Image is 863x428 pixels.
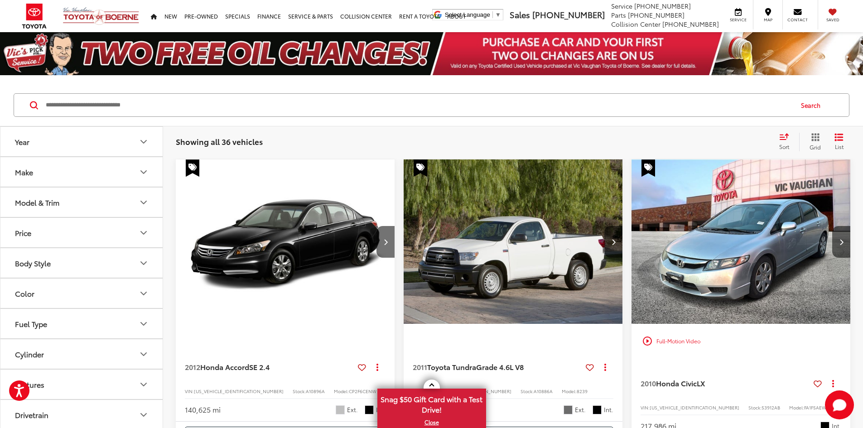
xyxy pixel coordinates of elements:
button: List View [828,133,850,151]
button: MakeMake [0,157,164,187]
span: 8239 [577,388,588,394]
span: CP2F6CENW [349,388,376,394]
div: Year [15,137,29,146]
div: Cylinder [138,349,149,360]
span: FA1F5AEW [804,404,826,411]
span: Parts [611,10,626,19]
span: ▼ [495,11,501,18]
div: 2012 Honda Accord SE 2.4 0 [175,159,395,324]
a: 2010Honda CivicLX [641,378,810,388]
button: Model & TrimModel & Trim [0,188,164,217]
div: Body Style [138,258,149,269]
span: Alabaster Silver Metallic [336,405,345,414]
span: Ext. [575,405,586,414]
button: Search [792,94,834,116]
div: Color [15,289,34,298]
span: Stock: [748,404,762,411]
span: Model: [562,388,577,394]
span: Service [728,17,748,23]
div: Make [138,167,149,178]
div: 2011 Toyota Tundra Grade 4.6L V8 0 [403,159,623,324]
button: Actions [370,359,386,375]
div: Make [15,168,33,176]
span: LX [697,378,705,388]
span: Graphite [593,405,602,414]
button: Body StyleBody Style [0,248,164,278]
span: 2012 [185,361,200,372]
span: Contact [787,17,808,23]
a: Select Language​ [445,11,501,18]
button: Fuel TypeFuel Type [0,309,164,338]
span: Saved [823,17,843,23]
span: Honda Civic [656,378,697,388]
span: 53912AB [762,404,780,411]
button: Select sort value [775,133,799,151]
div: Cylinder [15,350,44,358]
div: Price [15,228,31,237]
div: Drivetrain [15,410,48,419]
a: 2011 Toyota Tundra Grade 4.6L V82011 Toyota Tundra Grade 4.6L V82011 Toyota Tundra Grade 4.6L V82... [403,159,623,324]
div: Fuel Type [15,319,47,328]
span: List [834,143,844,150]
button: CylinderCylinder [0,339,164,369]
button: Toggle Chat Window [825,390,854,419]
div: 2010 Honda Civic LX 0 [631,159,851,324]
span: Stock: [521,388,534,394]
span: Model: [334,388,349,394]
span: Service [611,1,632,10]
button: Next image [832,226,850,258]
span: Grid [810,143,821,151]
span: A10886A [534,388,553,394]
button: Actions [825,375,841,391]
button: YearYear [0,127,164,156]
span: Special [641,159,655,177]
span: 2010 [641,378,656,388]
span: [US_VEHICLE_IDENTIFICATION_NUMBER] [194,388,284,394]
span: SE 2.4 [249,361,270,372]
a: 2011Toyota TundraGrade 4.6L V8 [413,362,582,372]
span: Black [365,405,374,414]
div: Year [138,136,149,147]
span: dropdown dots [376,363,378,370]
img: Vic Vaughan Toyota of Boerne [63,7,140,25]
a: 2012Honda AccordSE 2.4 [185,362,354,372]
a: 2012 Honda Accord SE 2.42012 Honda Accord SE 2.42012 Honda Accord SE 2.42012 Honda Accord SE 2.4 [175,159,395,324]
span: [US_VEHICLE_IDENTIFICATION_NUMBER] [650,404,739,411]
span: Honda Accord [200,361,249,372]
span: Magnetic Gray Metallic [564,405,573,414]
a: 2010 Honda Civic LX2010 Honda Civic LX2010 Honda Civic LX2010 Honda Civic LX [631,159,851,324]
input: Search by Make, Model, or Keyword [45,94,792,116]
span: Ext. [347,405,358,414]
button: FeaturesFeatures [0,370,164,399]
button: Actions [598,359,613,375]
span: Toyota Tundra [427,361,476,372]
span: Sort [779,143,789,150]
div: Fuel Type [138,318,149,329]
div: Price [138,227,149,238]
div: Features [15,380,44,389]
button: Next image [376,226,395,258]
span: Map [758,17,778,23]
span: Special [186,159,199,177]
span: dropdown dots [604,363,606,370]
div: Body Style [15,259,51,267]
span: Stock: [293,388,306,394]
div: Model & Trim [138,197,149,208]
button: PricePrice [0,218,164,247]
div: Drivetrain [138,409,149,420]
img: 2011 Toyota Tundra Grade 4.6L V8 [403,159,623,325]
span: [PHONE_NUMBER] [628,10,685,19]
button: Next image [604,226,622,258]
span: 2011 [413,361,427,372]
svg: Start Chat [825,390,854,419]
span: Snag $50 Gift Card with a Test Drive! [378,390,485,417]
span: Grade 4.6L V8 [476,361,524,372]
span: Sales [510,9,530,20]
span: Select Language [445,11,490,18]
span: [PHONE_NUMBER] [532,9,605,20]
span: Int. [376,405,386,414]
span: VIN: [185,388,194,394]
img: 2012 Honda Accord SE 2.4 [175,159,395,325]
